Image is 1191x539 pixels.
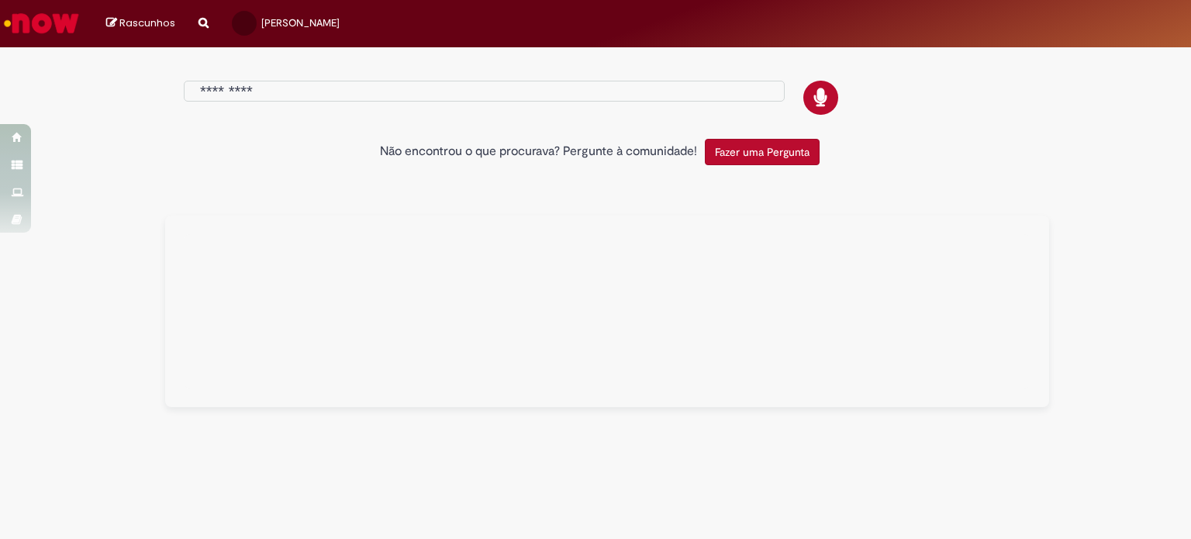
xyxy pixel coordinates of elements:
[380,145,697,159] h2: Não encontrou o que procurava? Pergunte à comunidade!
[2,8,81,39] img: ServiceNow
[261,16,340,29] span: [PERSON_NAME]
[165,216,1049,407] div: Tudo
[705,139,820,165] button: Fazer uma Pergunta
[119,16,175,30] span: Rascunhos
[106,16,175,31] a: Rascunhos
